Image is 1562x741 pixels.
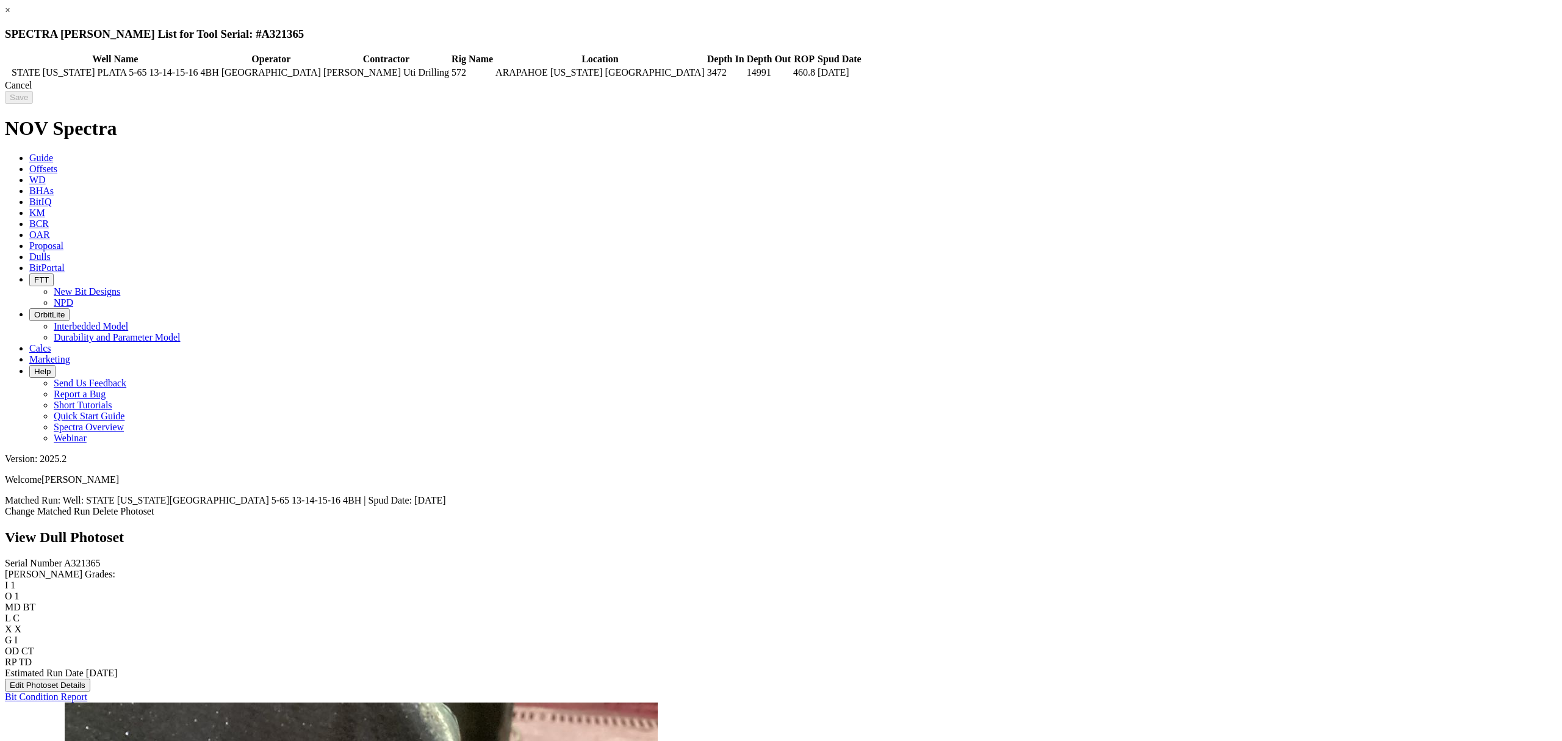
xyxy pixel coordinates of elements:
[5,495,60,505] span: Matched Run:
[5,646,19,656] label: OD
[5,474,1557,485] p: Welcome
[5,668,84,678] label: Estimated Run Date
[5,635,12,645] label: G
[5,454,1557,464] div: Version: 2025.2
[64,558,101,568] span: A321365
[5,591,12,601] label: O
[29,343,51,353] span: Calcs
[5,569,1557,580] div: [PERSON_NAME] Grades:
[29,219,49,229] span: BCR
[34,310,65,319] span: OrbitLite
[5,679,90,692] button: Edit Photoset Details
[86,668,118,678] span: [DATE]
[63,495,446,505] span: Well: STATE [US_STATE][GEOGRAPHIC_DATA] 5-65 13-14-15-16 4BH | Spud Date: [DATE]
[23,602,35,612] span: BT
[746,67,791,79] td: 14991
[29,240,63,251] span: Proposal
[29,251,51,262] span: Dulls
[19,657,32,667] span: TD
[11,67,220,79] td: STATE [US_STATE] PLATA 5-65 13-14-15-16 4BH
[707,53,745,65] th: Depth In
[495,53,705,65] th: Location
[34,275,49,284] span: FTT
[54,400,112,410] a: Short Tutorials
[5,624,12,634] label: X
[323,67,450,79] td: [PERSON_NAME] Uti Drilling
[221,53,322,65] th: Operator
[54,378,126,388] a: Send Us Feedback
[5,117,1557,140] h1: NOV Spectra
[707,67,745,79] td: 3472
[54,433,87,443] a: Webinar
[5,27,1557,41] h3: SPECTRA [PERSON_NAME] List for Tool Serial: #A321365
[5,580,8,590] label: I
[5,80,1557,91] div: Cancel
[54,321,128,331] a: Interbedded Model
[5,613,10,623] label: L
[5,657,16,667] label: RP
[54,286,120,297] a: New Bit Designs
[451,67,494,79] td: 572
[29,230,50,240] span: OAR
[817,67,862,79] td: [DATE]
[15,624,22,634] span: X
[41,474,119,485] span: [PERSON_NAME]
[817,53,862,65] th: Spud Date
[29,354,70,364] span: Marketing
[5,529,1557,546] h2: View Dull Photoset
[29,186,54,196] span: BHAs
[793,67,816,79] td: 460.8
[5,506,90,516] a: Change Matched Run
[29,262,65,273] span: BitPortal
[54,389,106,399] a: Report a Bug
[54,332,181,342] a: Durability and Parameter Model
[5,5,10,15] a: ×
[793,53,816,65] th: ROP
[323,53,450,65] th: Contractor
[451,53,494,65] th: Rig Name
[13,613,20,623] span: C
[29,197,51,207] span: BitIQ
[15,635,18,645] span: I
[29,175,46,185] span: WD
[5,558,62,568] label: Serial Number
[5,602,21,612] label: MD
[34,367,51,376] span: Help
[746,53,791,65] th: Depth Out
[10,580,15,590] span: 1
[11,53,220,65] th: Well Name
[495,67,705,79] td: ARAPAHOE [US_STATE] [GEOGRAPHIC_DATA]
[5,91,33,104] input: Save
[93,506,154,516] a: Delete Photoset
[5,692,87,702] a: Bit Condition Report
[29,208,45,218] span: KM
[54,422,124,432] a: Spectra Overview
[54,411,124,421] a: Quick Start Guide
[29,153,53,163] span: Guide
[29,164,57,174] span: Offsets
[15,591,20,601] span: 1
[221,67,322,79] td: [GEOGRAPHIC_DATA]
[21,646,34,656] span: CT
[54,297,73,308] a: NPD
